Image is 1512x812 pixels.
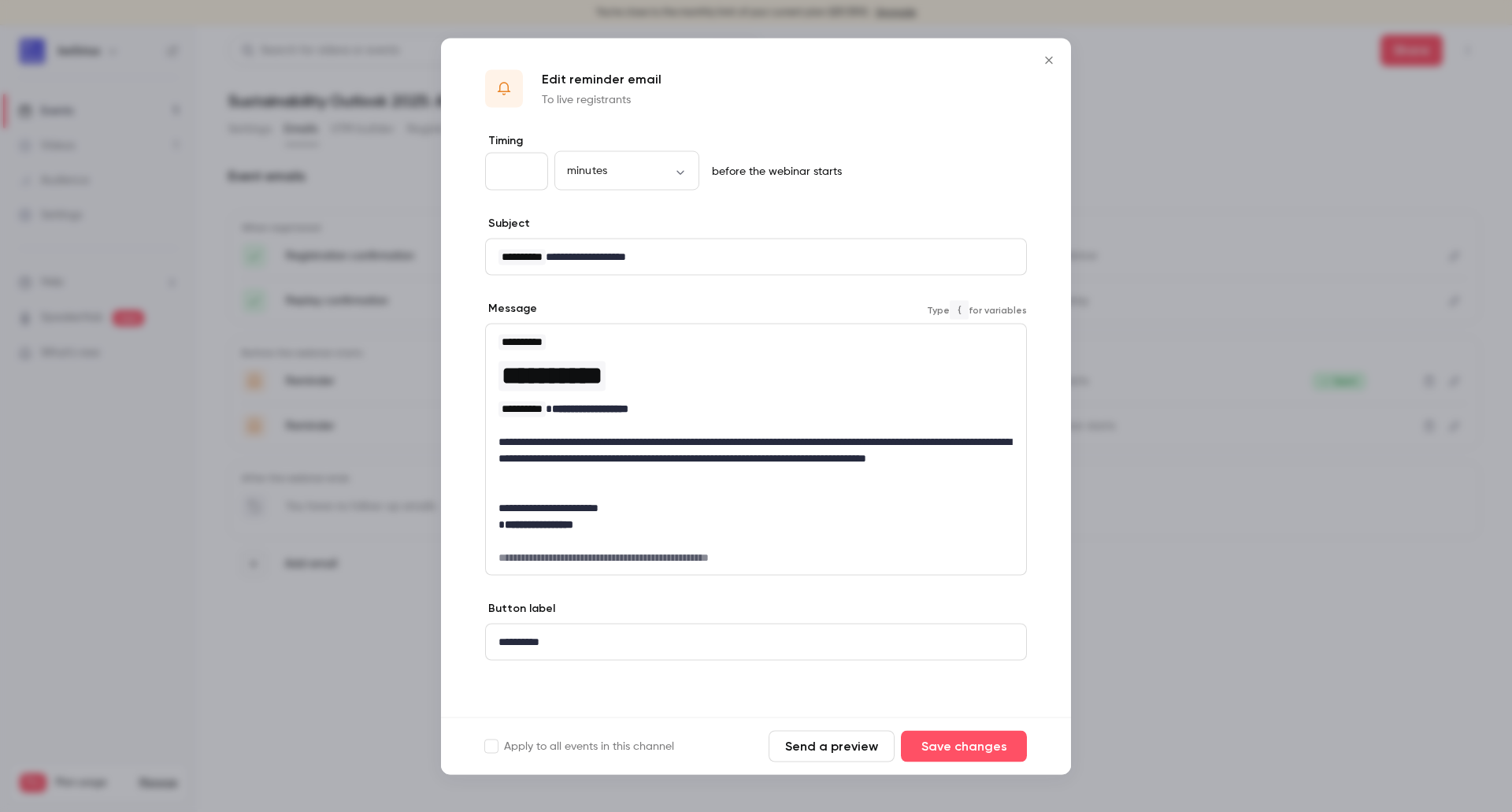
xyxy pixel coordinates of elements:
[1033,44,1065,76] button: Close
[485,738,674,754] label: Apply to all events in this channel
[485,600,555,616] label: Button label
[542,69,661,88] p: Edit reminder email
[485,132,1027,148] label: Timing
[486,624,1026,659] div: editor
[706,163,842,179] p: before the webinar starts
[486,324,1026,574] div: editor
[769,730,895,762] button: Send a preview
[486,239,1026,274] div: editor
[901,730,1027,762] button: Save changes
[950,301,969,320] code: {
[554,163,699,179] div: minutes
[927,301,1027,320] span: Type for variables
[542,91,661,107] p: To live registrants
[485,300,537,316] label: Message
[485,215,530,231] label: Subject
